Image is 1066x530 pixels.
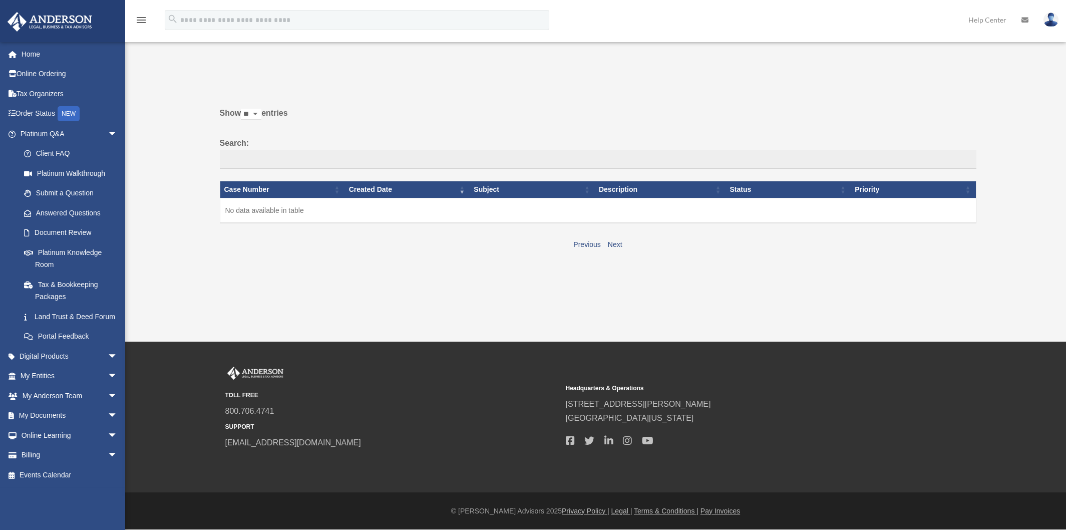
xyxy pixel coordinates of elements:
a: Answered Questions [14,203,123,223]
a: Terms & Conditions | [634,507,698,515]
a: Platinum Walkthrough [14,163,128,183]
a: Online Ordering [7,64,133,84]
a: Tax & Bookkeeping Packages [14,275,128,307]
span: arrow_drop_down [108,406,128,426]
th: Status: activate to sort column ascending [726,181,851,198]
a: Tax Organizers [7,84,133,104]
a: Privacy Policy | [562,507,609,515]
img: Anderson Advisors Platinum Portal [5,12,95,32]
small: SUPPORT [225,422,559,432]
a: Next [608,240,622,248]
span: arrow_drop_down [108,445,128,466]
a: [GEOGRAPHIC_DATA][US_STATE] [566,414,694,422]
th: Description: activate to sort column ascending [595,181,726,198]
label: Show entries [220,106,976,130]
a: Client FAQ [14,144,128,164]
a: Order StatusNEW [7,104,133,124]
a: Online Learningarrow_drop_down [7,425,133,445]
a: My Documentsarrow_drop_down [7,406,133,426]
span: arrow_drop_down [108,124,128,144]
a: [EMAIL_ADDRESS][DOMAIN_NAME] [225,438,361,447]
a: 800.706.4741 [225,407,274,415]
a: My Anderson Teamarrow_drop_down [7,386,133,406]
a: Document Review [14,223,128,243]
img: User Pic [1043,13,1058,27]
span: arrow_drop_down [108,386,128,406]
span: arrow_drop_down [108,425,128,446]
div: NEW [58,106,80,121]
a: [STREET_ADDRESS][PERSON_NAME] [566,400,711,408]
label: Search: [220,136,976,169]
small: Headquarters & Operations [566,383,899,394]
a: Digital Productsarrow_drop_down [7,346,133,366]
a: Home [7,44,133,64]
td: No data available in table [220,198,976,223]
th: Priority: activate to sort column ascending [851,181,976,198]
a: menu [135,18,147,26]
a: Events Calendar [7,465,133,485]
small: TOLL FREE [225,390,559,401]
th: Created Date: activate to sort column ascending [345,181,470,198]
select: Showentries [241,109,261,120]
a: Platinum Q&Aarrow_drop_down [7,124,128,144]
th: Case Number: activate to sort column ascending [220,181,345,198]
a: Pay Invoices [700,507,740,515]
img: Anderson Advisors Platinum Portal [225,367,285,380]
a: Land Trust & Deed Forum [14,307,128,327]
th: Subject: activate to sort column ascending [470,181,595,198]
span: arrow_drop_down [108,366,128,387]
a: Billingarrow_drop_down [7,445,133,465]
a: My Entitiesarrow_drop_down [7,366,133,386]
i: menu [135,14,147,26]
a: Previous [573,240,600,248]
i: search [167,14,178,25]
a: Portal Feedback [14,327,128,347]
a: Legal | [611,507,632,515]
a: Submit a Question [14,183,128,203]
span: arrow_drop_down [108,346,128,367]
div: © [PERSON_NAME] Advisors 2025 [125,505,1066,517]
a: Platinum Knowledge Room [14,242,128,275]
input: Search: [220,150,976,169]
